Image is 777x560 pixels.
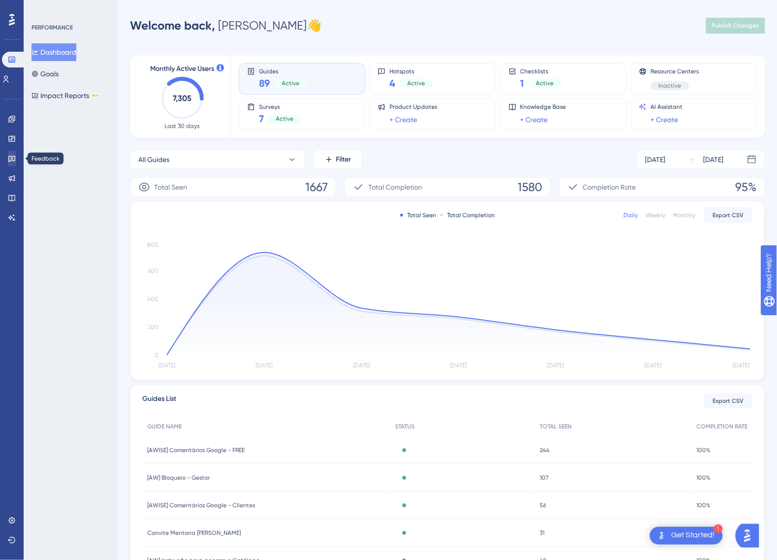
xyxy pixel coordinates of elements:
[736,521,765,551] iframe: UserGuiding AI Assistant Launcher
[282,79,299,87] span: Active
[520,76,524,90] span: 1
[540,529,545,537] span: 31
[23,2,62,14] span: Need Help?
[540,446,550,454] span: 244
[368,181,422,193] span: Total Completion
[150,63,214,75] span: Monthly Active Users
[32,87,100,104] button: Impact ReportsBETA
[32,24,73,32] div: PERFORMANCE
[147,501,255,509] span: [AWISE] Comentários Google - Clientes
[147,529,241,537] span: Convite Mentoria [PERSON_NAME]
[155,352,159,359] tspan: 0
[713,211,744,219] span: Export CSV
[651,114,679,126] a: + Create
[91,93,100,98] div: BETA
[674,211,696,219] div: Monthly
[256,362,273,369] tspan: [DATE]
[147,242,159,249] tspan: 800
[147,423,182,430] span: GUIDE NAME
[520,67,562,74] span: Checklists
[148,324,159,330] tspan: 200
[520,103,566,111] span: Knowledge Base
[389,67,433,74] span: Hotspots
[130,150,305,169] button: All Guides
[400,211,436,219] div: Total Seen
[259,112,264,126] span: 7
[704,154,724,165] div: [DATE]
[548,362,564,369] tspan: [DATE]
[540,501,546,509] span: 56
[147,446,245,454] span: [AWISE] Comentários Google - FREE
[313,150,362,169] button: Filter
[147,296,159,302] tspan: 400
[697,474,711,482] span: 100%
[159,362,175,369] tspan: [DATE]
[148,267,159,274] tspan: 600
[536,79,554,87] span: Active
[704,393,753,409] button: Export CSV
[645,362,662,369] tspan: [DATE]
[440,211,495,219] div: Total Completion
[650,527,723,545] div: Open Get Started! checklist, remaining modules: 1
[138,154,169,165] span: All Guides
[259,67,307,74] span: Guides
[32,43,76,61] button: Dashboard
[697,446,711,454] span: 100%
[656,530,668,542] img: launcher-image-alternative-text
[276,115,293,123] span: Active
[173,94,192,103] text: 7,305
[651,103,683,111] span: AI Assistant
[336,154,352,165] span: Filter
[540,474,549,482] span: 107
[697,501,711,509] span: 100%
[659,82,681,90] span: Inactive
[646,154,666,165] div: [DATE]
[259,103,301,110] span: Surveys
[154,181,187,193] span: Total Seen
[259,76,270,90] span: 89
[713,397,744,405] span: Export CSV
[389,103,437,111] span: Product Updates
[714,525,723,533] div: 1
[518,179,543,195] span: 1580
[407,79,425,87] span: Active
[395,423,415,430] span: STATUS
[646,211,666,219] div: Weekly
[736,179,757,195] span: 95%
[520,114,548,126] a: + Create
[165,122,200,130] span: Last 30 days
[32,65,59,83] button: Goals
[305,179,328,195] span: 1667
[697,423,748,430] span: COMPLETION RATE
[540,423,572,430] span: TOTAL SEEN
[712,22,759,30] span: Publish Changes
[353,362,370,369] tspan: [DATE]
[389,114,417,126] a: + Create
[704,207,753,223] button: Export CSV
[706,18,765,33] button: Publish Changes
[583,181,636,193] span: Completion Rate
[130,18,215,33] span: Welcome back,
[147,474,210,482] span: [AW] Bloqueio - Gestor
[142,393,176,409] span: Guides List
[389,76,395,90] span: 4
[733,362,749,369] tspan: [DATE]
[672,530,715,541] div: Get Started!
[651,67,699,75] span: Resource Centers
[451,362,467,369] tspan: [DATE]
[130,18,322,33] div: [PERSON_NAME] 👋
[624,211,638,219] div: Daily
